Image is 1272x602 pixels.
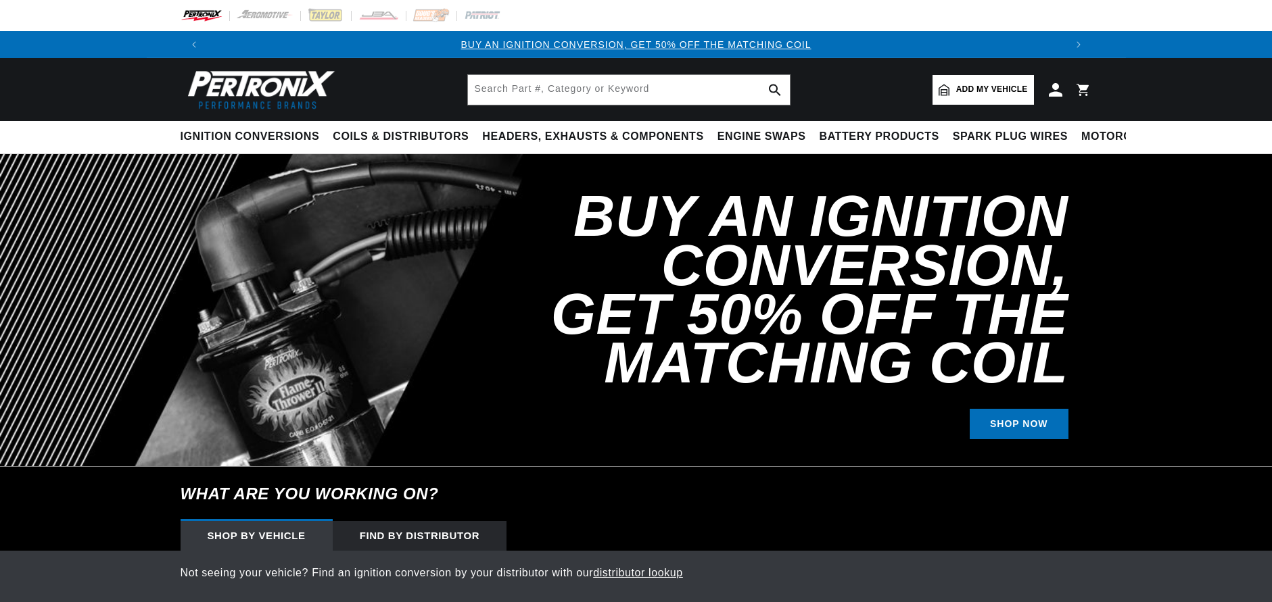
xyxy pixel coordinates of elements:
button: Translation missing: en.sections.announcements.next_announcement [1065,31,1092,58]
summary: Engine Swaps [711,121,813,153]
summary: Headers, Exhausts & Components [475,121,710,153]
a: BUY AN IGNITION CONVERSION, GET 50% OFF THE MATCHING COIL [461,39,811,50]
slideshow-component: Translation missing: en.sections.announcements.announcement_bar [147,31,1126,58]
span: Coils & Distributors [333,130,469,144]
span: Battery Products [820,130,939,144]
span: Motorcycle [1081,130,1162,144]
button: search button [760,75,790,105]
span: Ignition Conversions [181,130,320,144]
p: Not seeing your vehicle? Find an ignition conversion by your distributor with our [181,564,1092,582]
span: Engine Swaps [717,130,806,144]
img: Pertronix [181,66,336,113]
button: Translation missing: en.sections.announcements.previous_announcement [181,31,208,58]
div: 1 of 3 [208,37,1065,52]
span: Spark Plug Wires [953,130,1068,144]
div: Announcement [208,37,1065,52]
input: Search Part #, Category or Keyword [468,75,790,105]
a: distributor lookup [593,567,683,578]
summary: Ignition Conversions [181,121,327,153]
span: Add my vehicle [956,83,1028,96]
div: Find by Distributor [333,521,507,551]
h2: Buy an Ignition Conversion, Get 50% off the Matching Coil [490,192,1068,387]
a: Add my vehicle [933,75,1034,105]
div: Shop by vehicle [181,521,333,551]
h6: What are you working on? [147,467,1126,521]
summary: Battery Products [813,121,946,153]
summary: Coils & Distributors [326,121,475,153]
summary: Spark Plug Wires [946,121,1075,153]
summary: Motorcycle [1075,121,1169,153]
a: SHOP NOW [970,409,1068,439]
span: Headers, Exhausts & Components [482,130,703,144]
